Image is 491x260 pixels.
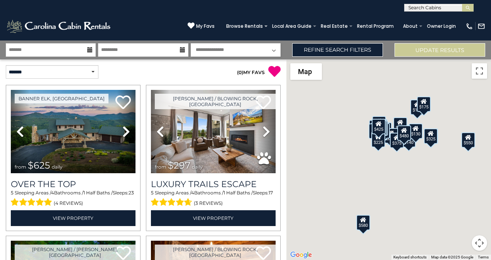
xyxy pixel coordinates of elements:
a: Open this area in Google Maps (opens a new window) [288,250,314,260]
img: thumbnail_168695581.jpeg [151,90,276,173]
a: Refine Search Filters [292,43,383,57]
div: $480 [397,125,411,141]
div: $225 [371,132,385,147]
a: Browse Rentals [222,21,267,32]
div: $550 [461,132,475,148]
a: Terms (opens in new tab) [478,255,489,259]
div: $175 [410,100,424,115]
div: Sleeping Areas / Bathrooms / Sleeps: [151,189,276,208]
a: About [399,21,422,32]
img: phone-regular-white.png [466,22,473,30]
span: from [155,164,166,170]
button: Map camera controls [472,235,487,251]
span: (4 reviews) [54,198,83,208]
span: daily [52,164,63,170]
span: daily [192,164,203,170]
span: $297 [168,160,190,171]
a: [PERSON_NAME] / Blowing Rock, [GEOGRAPHIC_DATA] [155,245,276,260]
div: $230 [369,123,383,139]
div: $230 [384,128,398,144]
button: Change map style [290,63,322,80]
div: $175 [417,96,431,112]
span: 23 [129,190,134,196]
a: View Property [11,210,135,226]
button: Keyboard shortcuts [393,255,427,260]
a: [PERSON_NAME] / [PERSON_NAME], [GEOGRAPHIC_DATA] [15,245,135,260]
a: Owner Login [423,21,460,32]
div: $580 [356,215,370,230]
div: $375 [390,133,404,148]
div: $425 [372,119,386,134]
span: Map [298,68,312,76]
div: $130 [409,123,423,139]
img: thumbnail_167153549.jpeg [11,90,135,173]
span: ( ) [237,69,243,75]
a: Over The Top [11,179,135,189]
a: Rental Program [353,21,398,32]
span: 5 [151,190,154,196]
span: 4 [51,190,54,196]
div: $349 [393,117,407,133]
button: Toggle fullscreen view [472,63,487,79]
a: Local Area Guide [268,21,315,32]
button: Update Results [394,43,485,57]
span: 1 Half Baths / [83,190,113,196]
span: 0 [239,69,242,75]
a: View Property [151,210,276,226]
div: $125 [372,116,386,132]
img: mail-regular-white.png [477,22,485,30]
a: Luxury Trails Escape [151,179,276,189]
span: $625 [28,160,50,171]
a: (0)MY FAVS [237,69,265,75]
div: Sleeping Areas / Bathrooms / Sleeps: [11,189,135,208]
a: Add to favorites [115,95,131,111]
span: from [15,164,26,170]
a: [PERSON_NAME] / Blowing Rock, [GEOGRAPHIC_DATA] [155,94,276,109]
span: 5 [11,190,14,196]
span: (3 reviews) [194,198,223,208]
img: White-1-2.png [6,19,113,34]
a: My Favs [188,22,215,30]
a: Real Estate [317,21,352,32]
span: My Favs [196,23,215,30]
span: 17 [269,190,273,196]
span: 4 [191,190,194,196]
div: $325 [424,128,438,144]
span: 1 Half Baths / [223,190,253,196]
a: Banner Elk, [GEOGRAPHIC_DATA] [15,94,108,103]
img: Google [288,250,314,260]
span: Map data ©2025 Google [431,255,473,259]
